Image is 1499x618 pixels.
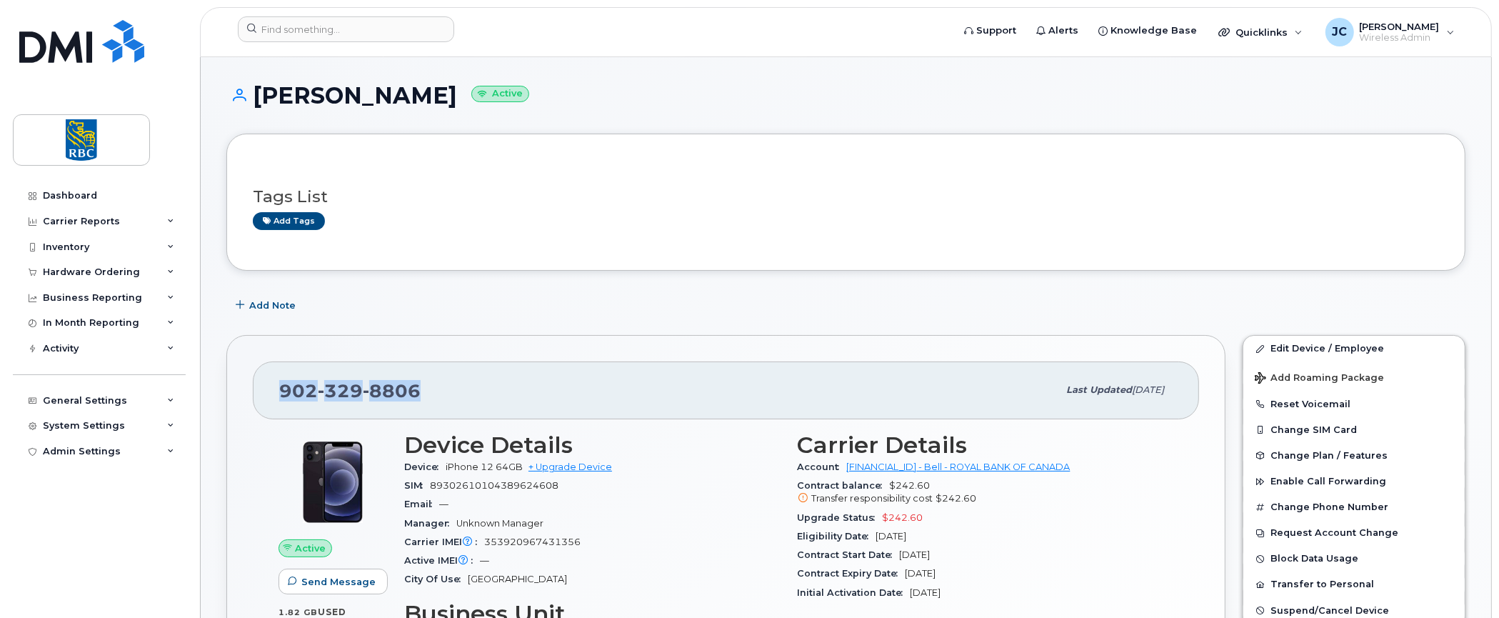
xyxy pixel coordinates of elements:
[404,462,446,472] span: Device
[911,587,941,598] span: [DATE]
[1066,384,1132,395] span: Last updated
[798,512,883,523] span: Upgrade Status
[226,292,308,318] button: Add Note
[404,518,456,529] span: Manager
[1255,372,1384,386] span: Add Roaming Package
[1243,572,1465,597] button: Transfer to Personal
[404,480,430,491] span: SIM
[468,574,567,584] span: [GEOGRAPHIC_DATA]
[798,480,1174,506] span: $242.60
[812,493,933,504] span: Transfer responsibility cost
[798,568,906,579] span: Contract Expiry Date
[1243,469,1465,494] button: Enable Call Forwarding
[253,188,1439,206] h3: Tags List
[279,380,421,402] span: 902
[528,462,612,472] a: + Upgrade Device
[1243,520,1465,546] button: Request Account Change
[883,512,923,523] span: $242.60
[290,439,376,525] img: iPhone_12.jpg
[1243,392,1465,417] button: Reset Voicemail
[900,549,931,560] span: [DATE]
[798,462,847,472] span: Account
[318,607,346,617] span: used
[1270,450,1388,461] span: Change Plan / Features
[279,569,388,594] button: Send Message
[876,531,907,542] span: [DATE]
[318,380,363,402] span: 329
[404,555,480,566] span: Active IMEI
[249,299,296,312] span: Add Note
[404,432,781,458] h3: Device Details
[1270,605,1389,616] span: Suspend/Cancel Device
[847,462,1071,472] a: [FINANCIAL_ID] - Bell - ROYAL BANK OF CANADA
[1270,477,1386,487] span: Enable Call Forwarding
[1243,443,1465,469] button: Change Plan / Features
[1132,384,1164,395] span: [DATE]
[1243,362,1465,392] button: Add Roaming Package
[471,86,529,102] small: Active
[906,568,936,579] span: [DATE]
[798,587,911,598] span: Initial Activation Date
[798,480,890,491] span: Contract balance
[226,83,1465,108] h1: [PERSON_NAME]
[439,499,448,509] span: —
[363,380,421,402] span: 8806
[295,542,326,555] span: Active
[480,555,489,566] span: —
[1243,336,1465,362] a: Edit Device / Employee
[1243,494,1465,520] button: Change Phone Number
[253,212,325,230] a: Add tags
[430,480,558,491] span: 89302610104389624608
[484,537,581,547] span: 353920967431356
[404,574,468,584] span: City Of Use
[1243,546,1465,572] button: Block Data Usage
[798,531,876,542] span: Eligibility Date
[456,518,543,529] span: Unknown Manager
[798,432,1174,458] h3: Carrier Details
[301,575,376,589] span: Send Message
[404,499,439,509] span: Email
[798,549,900,560] span: Contract Start Date
[279,607,318,617] span: 1.82 GB
[1243,417,1465,443] button: Change SIM Card
[404,537,484,547] span: Carrier IMEI
[936,493,977,504] span: $242.60
[446,462,523,472] span: iPhone 12 64GB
